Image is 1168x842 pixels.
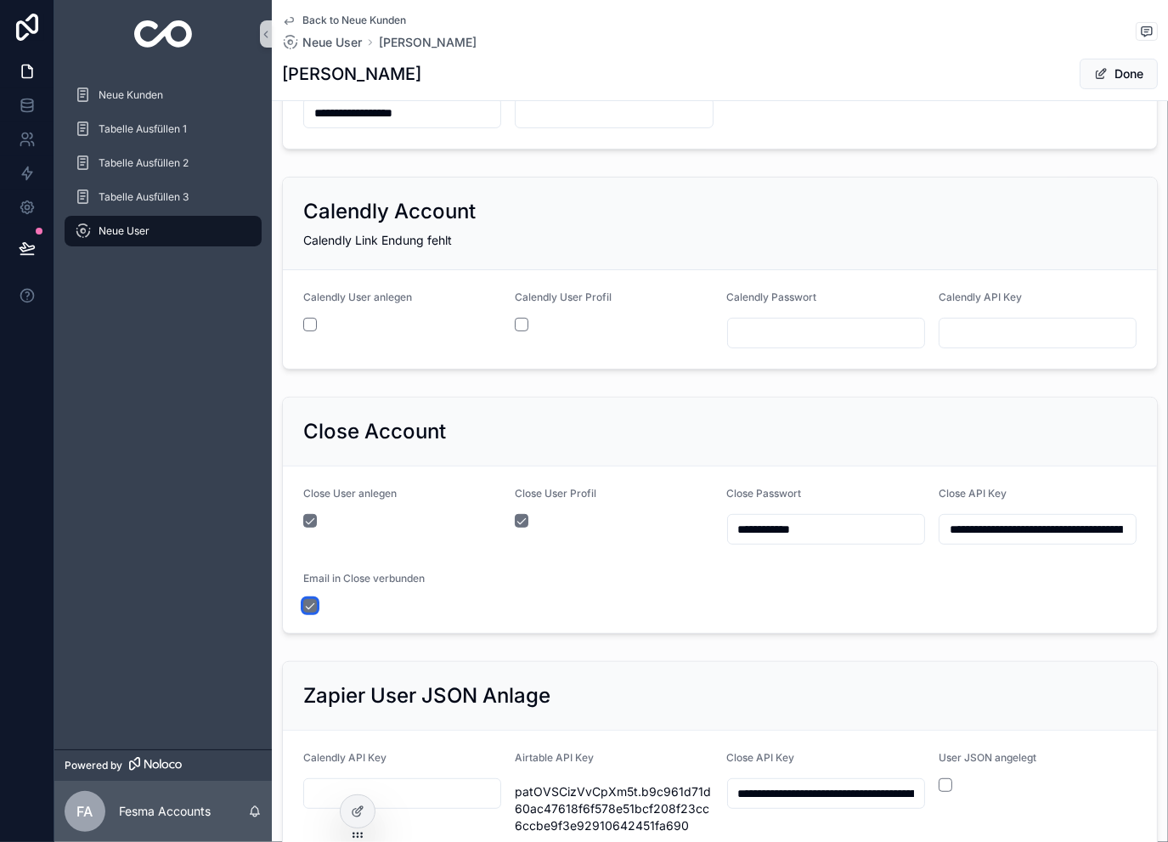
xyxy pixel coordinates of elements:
[939,487,1007,500] span: Close API Key
[77,801,93,822] span: FA
[99,224,150,238] span: Neue User
[515,487,596,500] span: Close User Profil
[119,803,211,820] p: Fesma Accounts
[379,34,477,51] a: [PERSON_NAME]
[302,34,362,51] span: Neue User
[303,291,412,303] span: Calendly User anlegen
[282,34,362,51] a: Neue User
[54,749,272,781] a: Powered by
[282,62,421,86] h1: [PERSON_NAME]
[303,751,387,764] span: Calendly API Key
[303,682,550,709] h2: Zapier User JSON Anlage
[65,182,262,212] a: Tabelle Ausfüllen 3
[939,291,1022,303] span: Calendly API Key
[303,572,425,585] span: Email in Close verbunden
[515,751,594,764] span: Airtable API Key
[303,418,446,445] h2: Close Account
[727,751,795,764] span: Close API Key
[65,216,262,246] a: Neue User
[134,20,193,48] img: App logo
[99,190,189,204] span: Tabelle Ausfüllen 3
[302,14,406,27] span: Back to Neue Kunden
[65,759,122,772] span: Powered by
[65,80,262,110] a: Neue Kunden
[515,291,612,303] span: Calendly User Profil
[303,198,476,225] h2: Calendly Account
[99,122,187,136] span: Tabelle Ausfüllen 1
[303,487,397,500] span: Close User anlegen
[727,291,817,303] span: Calendly Passwort
[65,114,262,144] a: Tabelle Ausfüllen 1
[54,68,272,268] div: scrollable content
[65,148,262,178] a: Tabelle Ausfüllen 2
[939,751,1036,764] span: User JSON angelegt
[282,14,406,27] a: Back to Neue Kunden
[727,487,802,500] span: Close Passwort
[515,783,713,834] span: patOVSCizVvCpXm5t.b9c961d71d60ac47618f6f578e51bcf208f23cc6ccbe9f3e92910642451fa690
[99,156,189,170] span: Tabelle Ausfüllen 2
[1080,59,1158,89] button: Done
[303,233,452,247] span: Calendly Link Endung fehlt
[99,88,163,102] span: Neue Kunden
